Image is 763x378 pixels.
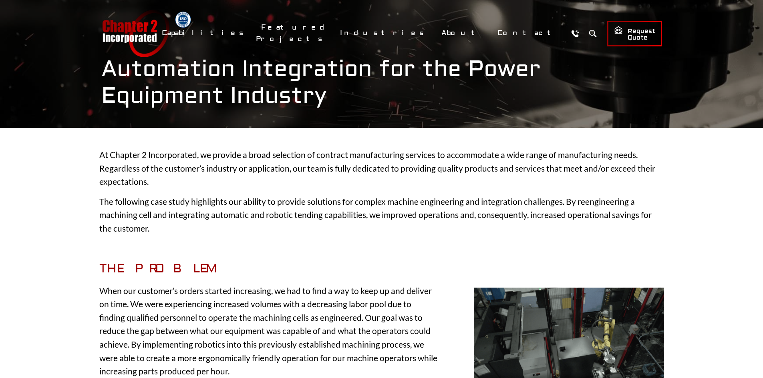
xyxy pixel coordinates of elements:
[157,24,252,42] a: Capabilities
[335,24,432,42] a: Industries
[99,284,438,378] p: When our customer’s orders started increasing, we had to find a way to keep up and deliver on tim...
[99,148,664,188] p: At Chapter 2 Incorporated, we provide a broad selection of contract manufacturing services to acc...
[614,26,655,42] span: Request Quote
[568,26,583,41] a: Call Us
[607,21,662,46] a: Request Quote
[586,26,600,41] button: Search
[101,10,169,57] a: Chapter 2 Incorporated
[256,19,331,48] a: Featured Projects
[436,24,488,42] a: About
[101,56,662,109] h1: Automation Integration for the Power Equipment Industry
[99,195,664,235] p: The following case study highlights our ability to provide solutions for complex machine engineer...
[492,24,564,42] a: Contact
[99,262,438,276] h3: The Problem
